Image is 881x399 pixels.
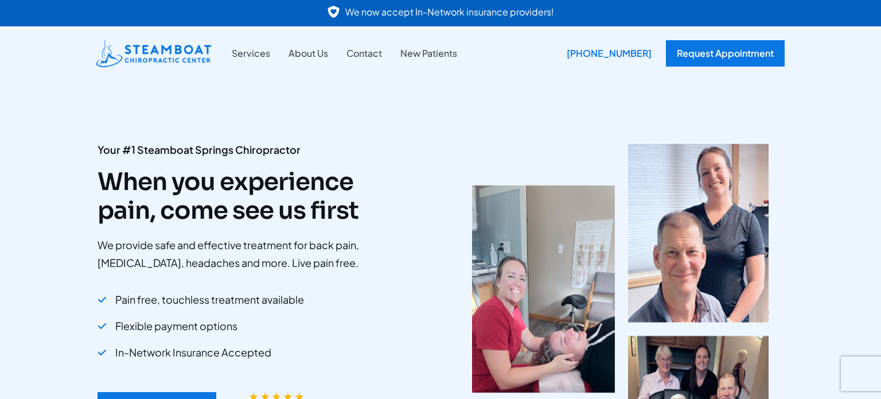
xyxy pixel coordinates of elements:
span: In-Network Insurance Accepted [115,342,271,363]
strong: Your #1 Steamboat Springs Chiropractor [98,143,301,156]
p: We provide safe and effective treatment for back pain, [MEDICAL_DATA], headaches and more. Live p... [98,237,399,272]
a: Contact [337,46,391,61]
span: Pain free, touchless treatment available [115,289,304,310]
nav: Site Navigation [223,46,466,61]
a: [PHONE_NUMBER] [558,40,654,67]
img: Steamboat Chiropractic Center [96,40,211,67]
div: [PHONE_NUMBER] [558,40,660,67]
span: Flexible payment options [115,316,237,336]
a: Request Appointment [666,40,785,67]
a: About Us [279,46,337,61]
a: Services [223,46,279,61]
h2: When you experience pain, come see us first [98,168,399,226]
a: New Patients [391,46,466,61]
